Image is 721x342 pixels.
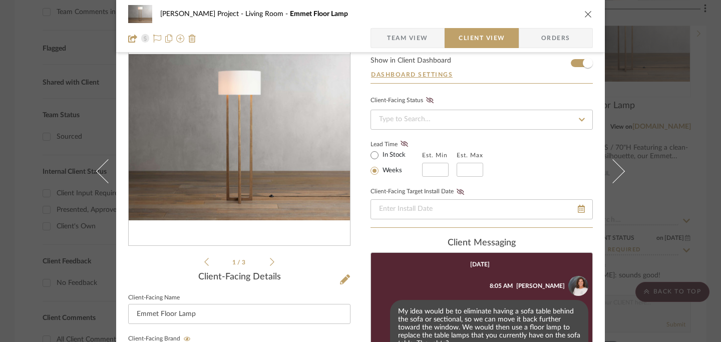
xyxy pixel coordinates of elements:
label: Est. Max [457,152,483,159]
input: Enter Install Date [371,199,593,219]
input: Enter Client-Facing Item Name [128,304,350,324]
span: Team View [387,28,428,48]
div: Client-Facing Details [128,272,350,283]
div: Client-Facing Status [371,96,437,106]
mat-radio-group: Select item type [371,149,422,177]
div: 0 [129,54,350,220]
button: Client-Facing Target Install Date [454,188,467,195]
img: Remove from project [188,35,196,43]
button: Dashboard Settings [371,70,453,79]
span: Living Room [245,11,290,18]
label: Est. Min [422,152,448,159]
span: Orders [530,28,581,48]
div: [DATE] [470,261,490,268]
img: 43885e39-c67a-4c64-88aa-0575950b8517_48x40.jpg [128,4,152,24]
span: 1 [232,259,237,265]
button: close [584,10,593,19]
div: [PERSON_NAME] [516,281,565,290]
label: Weeks [381,166,402,175]
span: / [237,259,242,265]
label: Client-Facing Name [128,295,180,300]
div: 8:05 AM [490,281,513,290]
img: 469f4fe9-1b62-4cef-abec-f5031b2da093.png [568,276,588,296]
span: Emmet Floor Lamp [290,11,348,18]
span: Client View [459,28,505,48]
button: Lead Time [398,139,411,149]
span: [PERSON_NAME] Project [160,11,245,18]
span: 3 [242,259,247,265]
label: Client-Facing Target Install Date [371,188,467,195]
label: Lead Time [371,140,422,149]
div: client Messaging [371,238,593,249]
label: In Stock [381,151,406,160]
input: Type to Search… [371,110,593,130]
img: 43885e39-c67a-4c64-88aa-0575950b8517_436x436.jpg [129,54,350,220]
